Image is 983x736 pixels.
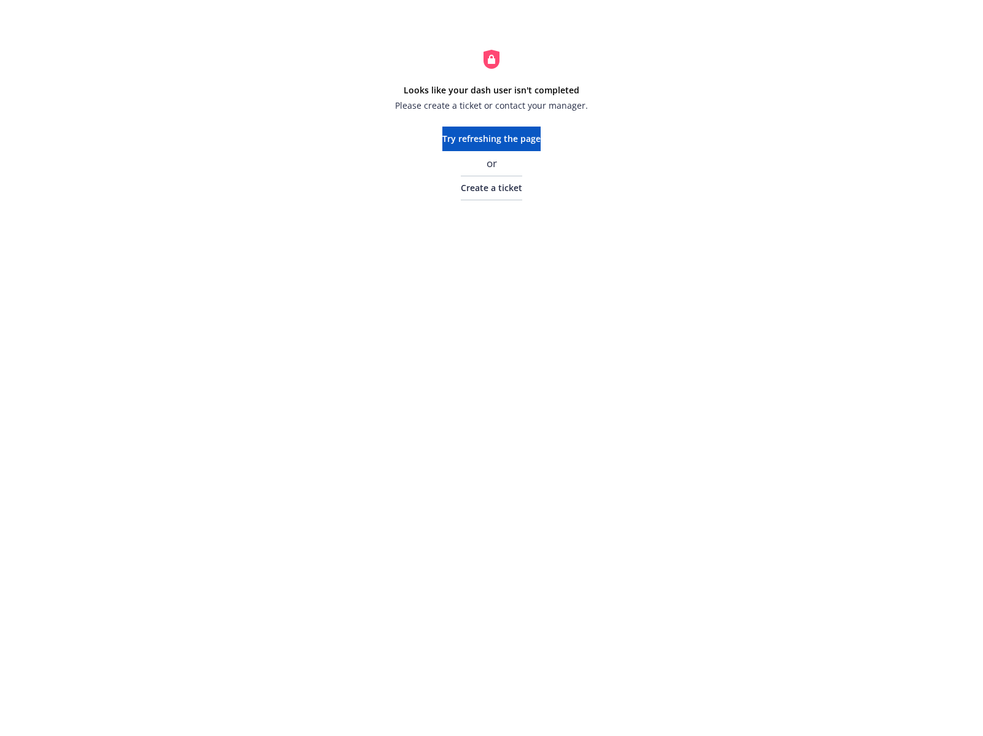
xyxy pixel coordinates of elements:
[461,182,522,194] span: Create a ticket
[461,176,522,200] a: Create a ticket
[442,133,541,144] span: Try refreshing the page
[442,127,541,151] button: Try refreshing the page
[404,84,579,96] strong: Looks like your dash user isn't completed
[487,156,497,171] span: or
[395,99,588,112] span: Please create a ticket or contact your manager.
